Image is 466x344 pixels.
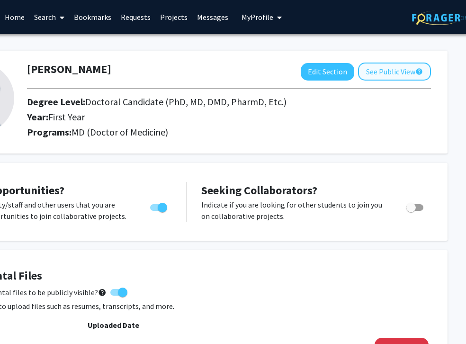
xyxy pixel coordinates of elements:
iframe: Chat [7,301,40,337]
button: See Public View [358,63,431,81]
a: Messages [192,0,233,34]
div: Toggle [146,199,172,213]
mat-icon: help [98,287,107,298]
span: My Profile [242,12,273,22]
mat-icon: help [415,66,423,77]
span: MD (Doctor of Medicine) [72,126,168,138]
a: Projects [155,0,192,34]
button: Edit Section [301,63,354,81]
span: Seeking Collaborators? [201,183,317,198]
p: Indicate if you are looking for other students to join you on collaborative projects. [201,199,388,222]
a: Bookmarks [69,0,116,34]
span: Doctoral Candidate (PhD, MD, DMD, PharmD, Etc.) [85,96,287,108]
div: Toggle [403,199,429,213]
b: Uploaded Date [88,320,139,330]
h1: [PERSON_NAME] [27,63,111,76]
h2: Programs: [27,127,431,138]
h2: Year: [27,111,358,123]
a: Search [29,0,69,34]
a: Requests [116,0,155,34]
h2: Degree Level: [27,96,358,108]
span: First Year [48,111,85,123]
